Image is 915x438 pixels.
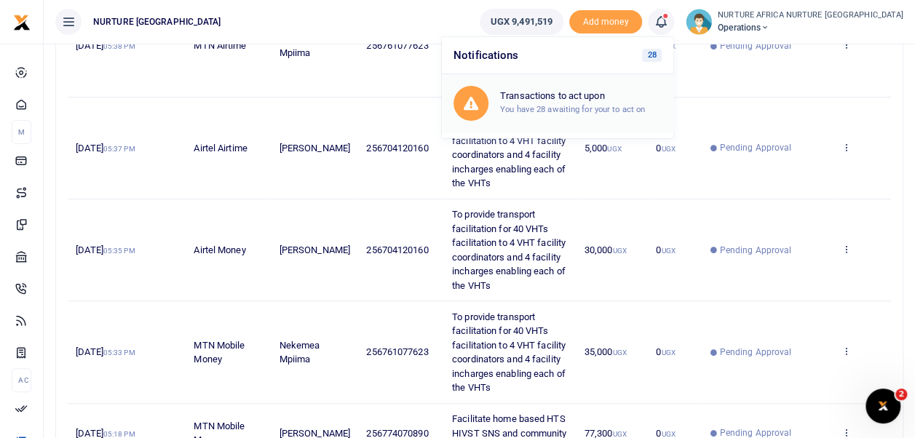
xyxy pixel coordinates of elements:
[607,145,621,153] small: UGX
[194,40,246,51] span: MTN Airtime
[585,143,622,154] span: 5,000
[103,42,135,50] small: 05:38 PM
[656,143,675,154] span: 0
[280,340,320,365] span: Nekemea Mpiima
[366,244,428,255] span: 256704120160
[718,9,903,22] small: NURTURE AFRICA NURTURE [GEOGRAPHIC_DATA]
[474,9,569,35] li: Wallet ballance
[585,346,627,357] span: 35,000
[12,120,31,144] li: M
[280,143,350,154] span: [PERSON_NAME]
[103,349,135,357] small: 05:33 PM
[366,40,428,51] span: 256761077623
[442,37,673,74] h6: Notifications
[491,15,552,29] span: UGX 9,491,519
[642,49,662,62] span: 28
[13,14,31,31] img: logo-small
[452,209,566,291] span: To provide transport facilitation for 40 VHTs facilitation to 4 VHT facility coordinators and 4 f...
[12,368,31,392] li: Ac
[569,10,642,34] span: Add money
[895,389,907,400] span: 2
[661,430,675,438] small: UGX
[661,349,675,357] small: UGX
[500,90,662,102] h6: Transactions to act upon
[661,247,675,255] small: UGX
[13,16,31,27] a: logo-small logo-large logo-large
[661,145,675,153] small: UGX
[585,244,627,255] span: 30,000
[612,430,626,438] small: UGX
[366,346,428,357] span: 256761077623
[76,244,135,255] span: [DATE]
[442,74,673,132] a: Transactions to act upon You have 28 awaiting for your to act on
[720,346,792,359] span: Pending Approval
[718,21,903,34] span: Operations
[612,247,626,255] small: UGX
[480,9,563,35] a: UGX 9,491,519
[76,40,135,51] span: [DATE]
[194,244,245,255] span: Airtel Money
[76,346,135,357] span: [DATE]
[656,244,675,255] span: 0
[452,311,566,394] span: To provide transport facilitation for 40 VHTs facilitation to 4 VHT facility coordinators and 4 f...
[103,145,135,153] small: 05:37 PM
[686,9,712,35] img: profile-user
[280,244,350,255] span: [PERSON_NAME]
[500,104,645,114] small: You have 28 awaiting for your to act on
[194,143,247,154] span: Airtel Airtime
[87,15,227,28] span: NURTURE [GEOGRAPHIC_DATA]
[569,15,642,26] a: Add money
[366,143,428,154] span: 256704120160
[103,430,135,438] small: 05:18 PM
[194,340,245,365] span: MTN Mobile Money
[720,141,792,154] span: Pending Approval
[76,143,135,154] span: [DATE]
[866,389,900,423] iframe: Intercom live chat
[612,349,626,357] small: UGX
[103,247,135,255] small: 05:35 PM
[686,9,903,35] a: profile-user NURTURE AFRICA NURTURE [GEOGRAPHIC_DATA] Operations
[569,10,642,34] li: Toup your wallet
[720,39,792,52] span: Pending Approval
[720,244,792,257] span: Pending Approval
[656,346,675,357] span: 0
